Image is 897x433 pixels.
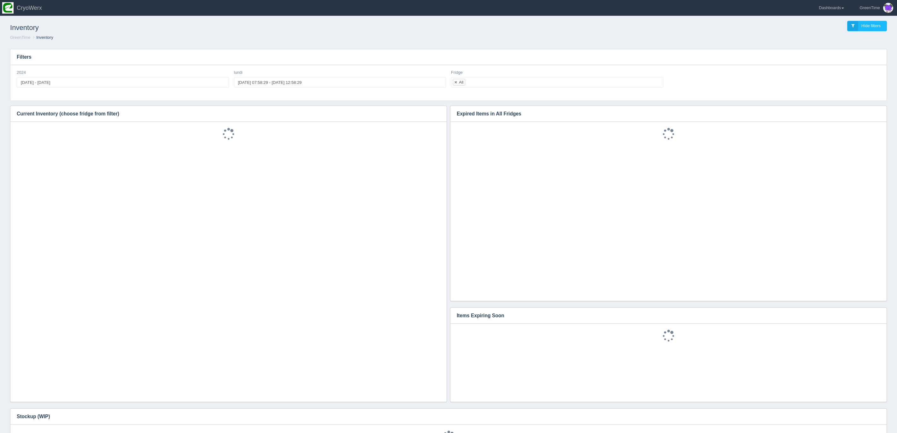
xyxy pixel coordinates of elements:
[10,49,887,65] h3: Filters
[10,35,31,40] a: GreenTime
[234,70,243,76] label: lundi
[861,23,881,28] span: Hide filters
[10,21,448,35] h1: Inventory
[450,106,877,122] h3: Expired Items in All Fridges
[451,70,463,76] label: Fridge
[459,80,463,84] div: All
[2,2,14,14] img: so2zg2bv3y2ub16hxtjr.png
[10,106,437,122] h3: Current Inventory (choose fridge from filter)
[847,21,887,31] a: Hide filters
[17,70,26,76] label: 2024
[859,2,880,14] div: GreenTime
[883,3,893,13] img: Profile Picture
[10,409,877,424] h3: Stockup (WIP)
[450,308,877,324] h3: Items Expiring Soon
[17,5,42,11] span: CryoWerx
[32,35,53,41] li: Inventory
